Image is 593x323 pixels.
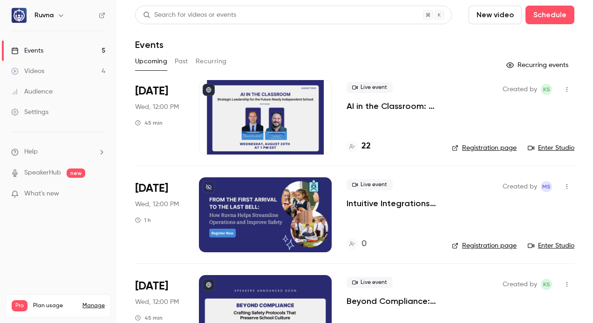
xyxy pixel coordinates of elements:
span: Live event [347,179,393,190]
div: Events [11,46,43,55]
button: Past [175,54,188,69]
h6: Ruvna [34,11,54,20]
span: Kyra Sandness [541,279,552,290]
span: [DATE] [135,181,168,196]
button: Recurring events [502,58,574,73]
div: Sep 10 Wed, 1:00 PM (America/New York) [135,177,184,252]
span: Wed, 12:00 PM [135,200,179,209]
span: Plan usage [33,302,77,310]
a: Enter Studio [528,143,574,153]
div: 45 min [135,119,163,127]
div: Audience [11,87,53,96]
a: Registration page [452,143,517,153]
span: Created by [503,84,537,95]
span: Wed, 12:00 PM [135,297,179,307]
h4: 0 [361,238,367,250]
span: Created by [503,181,537,192]
span: What's new [24,189,59,199]
a: 0 [347,238,367,250]
span: KS [543,279,550,290]
span: Kyra Sandness [541,84,552,95]
a: Enter Studio [528,241,574,250]
img: Ruvna [12,8,27,23]
button: New video [469,6,522,24]
div: Settings [11,108,48,117]
button: Recurring [196,54,227,69]
span: KS [543,84,550,95]
h1: Events [135,39,164,50]
li: help-dropdown-opener [11,147,105,157]
a: 22 [347,140,371,153]
span: Created by [503,279,537,290]
h4: 22 [361,140,371,153]
div: Videos [11,67,44,76]
div: Search for videos or events [143,10,236,20]
a: Intuitive Integrations: How Ruvna Helps Streamline Operations and Improve Safety [347,198,437,209]
iframe: Noticeable Trigger [94,190,105,198]
div: 45 min [135,314,163,322]
button: Upcoming [135,54,167,69]
div: Aug 20 Wed, 1:00 PM (America/New York) [135,80,184,155]
span: Help [24,147,38,157]
span: Marshall Singer [541,181,552,192]
span: MS [542,181,551,192]
a: AI in the Classroom: Strategic Leadership for the Future-Ready Independent School [347,101,437,112]
span: Pro [12,300,27,311]
a: Manage [82,302,105,310]
span: Wed, 12:00 PM [135,102,179,112]
span: [DATE] [135,279,168,294]
a: Registration page [452,241,517,250]
a: Beyond Compliance: Crafting Safety Protocols That Preserve School Culture [347,296,437,307]
span: [DATE] [135,84,168,99]
span: Live event [347,277,393,288]
div: 1 h [135,216,151,224]
span: Live event [347,82,393,93]
span: new [67,168,85,178]
button: Schedule [525,6,574,24]
a: SpeakerHub [24,168,61,178]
